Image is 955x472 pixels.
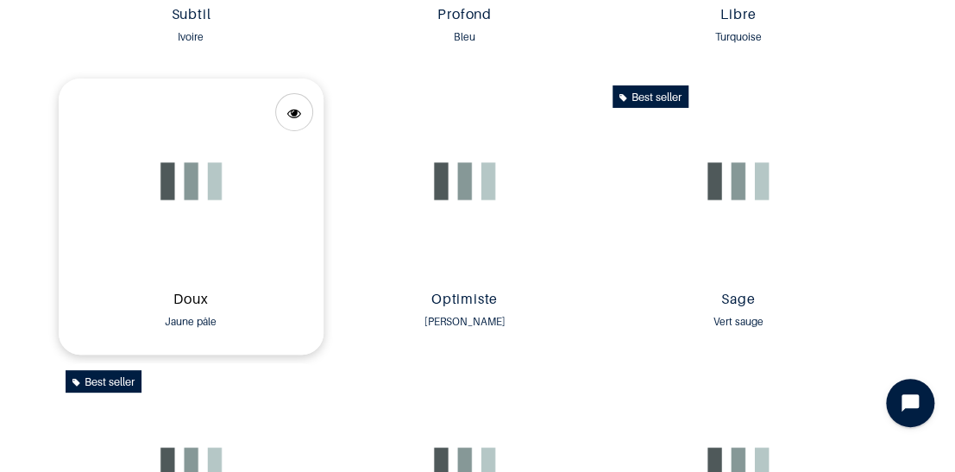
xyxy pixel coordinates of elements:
img: Product image [332,79,597,284]
div: Best seller [66,370,141,393]
a: Sage [613,291,864,311]
div: Best seller [613,85,688,108]
div: Vert sauge [613,313,864,330]
a: Doux [66,291,317,311]
a: Libre [613,6,864,26]
a: Profond [339,6,590,26]
div: Jaune pâle [66,313,317,330]
div: [PERSON_NAME] [339,313,590,330]
a: Quick View [275,93,313,131]
img: Product image [59,79,324,284]
div: Turquoise [613,28,864,46]
img: Product image [606,79,870,284]
div: Ivoire [66,28,317,46]
a: Subtil [66,6,317,26]
div: Bleu [339,28,590,46]
a: Optimiste [339,291,590,311]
